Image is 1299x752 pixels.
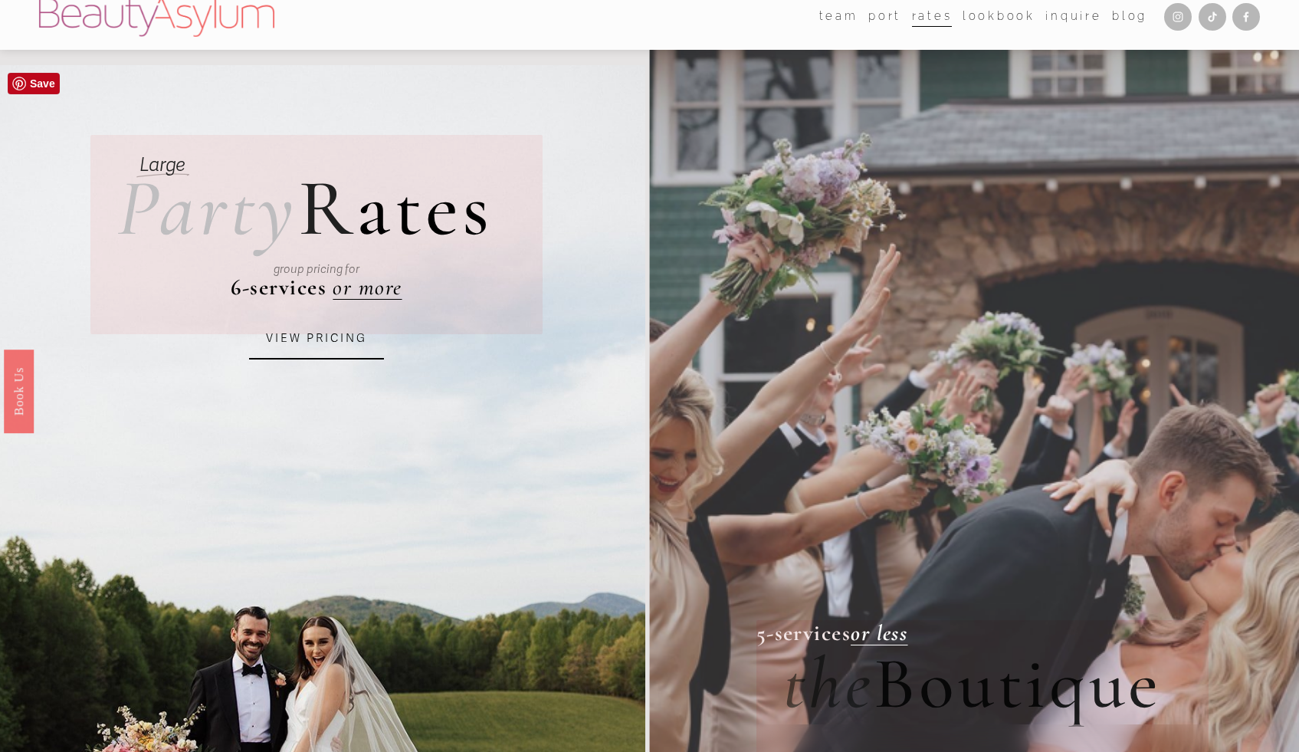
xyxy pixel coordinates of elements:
a: Facebook [1232,3,1260,31]
a: Instagram [1164,3,1192,31]
span: Boutique [874,640,1162,727]
em: group pricing for [274,262,359,276]
em: the [783,640,874,727]
em: Large [139,153,185,176]
a: Pin it! [8,73,60,94]
h2: ates [117,169,493,249]
a: TikTok [1199,3,1226,31]
a: Lookbook [963,5,1035,28]
a: port [868,5,901,28]
span: R [298,159,356,257]
a: or less [851,619,907,646]
a: Book Us [4,349,34,432]
a: VIEW PRICING [249,318,384,360]
a: Blog [1112,5,1147,28]
em: Party [117,159,298,257]
a: Inquire [1045,5,1101,28]
a: Rates [912,5,953,28]
a: folder dropdown [819,5,858,28]
strong: 5-services [756,619,851,646]
span: team [819,6,858,27]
